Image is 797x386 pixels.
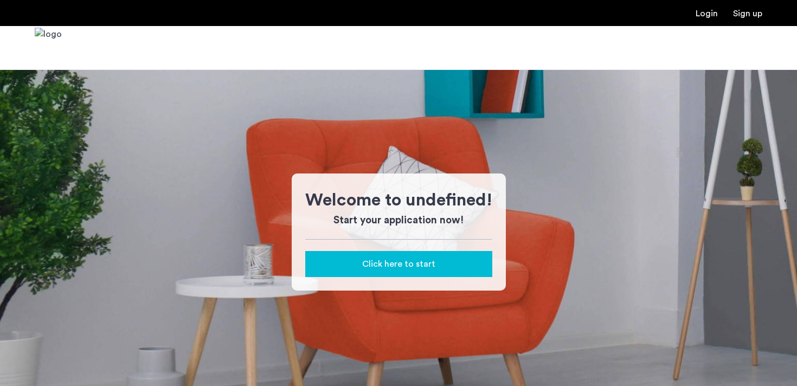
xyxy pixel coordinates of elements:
[305,187,492,213] h1: Welcome to undefined!
[696,9,718,18] a: Login
[362,258,435,271] span: Click here to start
[305,251,492,277] button: button
[733,9,762,18] a: Registration
[305,213,492,228] h3: Start your application now!
[35,28,62,68] a: Cazamio Logo
[35,28,62,68] img: logo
